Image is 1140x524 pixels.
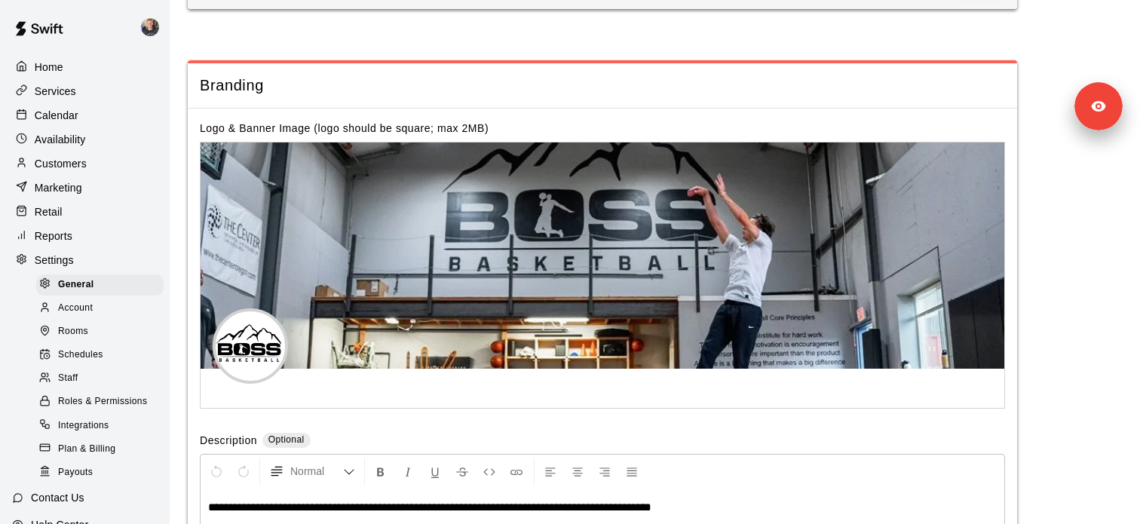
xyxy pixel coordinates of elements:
label: Logo & Banner Image (logo should be square; max 2MB) [200,122,489,134]
a: Rooms [36,320,170,344]
span: General [58,277,94,293]
label: Description [200,433,257,450]
a: Availability [12,128,158,151]
a: Marketing [12,176,158,199]
a: Roles & Permissions [36,391,170,414]
p: Retail [35,204,63,219]
img: Logan Garvin [141,18,159,36]
div: Rooms [36,321,164,342]
a: Schedules [36,344,170,367]
a: Reports [12,225,158,247]
div: Staff [36,368,164,389]
span: Account [58,301,93,316]
button: Formatting Options [263,458,361,485]
span: Schedules [58,348,103,363]
p: Availability [35,132,86,147]
button: Center Align [565,458,590,485]
p: Calendar [35,108,78,123]
div: Plan & Billing [36,439,164,460]
button: Undo [204,458,229,485]
div: Account [36,298,164,319]
button: Left Align [538,458,563,485]
span: Optional [268,434,305,445]
button: Justify Align [619,458,645,485]
div: Integrations [36,415,164,437]
button: Format Underline [422,458,448,485]
button: Insert Link [504,458,529,485]
p: Services [35,84,76,99]
p: Marketing [35,180,82,195]
p: Settings [35,253,74,268]
span: Payouts [58,465,93,480]
a: Services [12,80,158,103]
a: Customers [12,152,158,175]
a: Integrations [36,414,170,437]
span: Staff [58,371,78,386]
div: Schedules [36,345,164,366]
div: Logan Garvin [138,12,170,42]
a: Settings [12,249,158,271]
div: General [36,274,164,296]
p: Customers [35,156,87,171]
a: Staff [36,367,170,391]
span: Branding [200,75,1005,96]
span: Normal [290,464,343,479]
a: Home [12,56,158,78]
button: Format Strikethrough [449,458,475,485]
a: Account [36,296,170,320]
a: Calendar [12,104,158,127]
button: Right Align [592,458,617,485]
button: Insert Code [477,458,502,485]
p: Home [35,60,63,75]
span: Plan & Billing [58,442,115,457]
p: Reports [35,228,72,244]
span: Integrations [58,418,109,434]
a: General [36,273,170,296]
button: Redo [231,458,256,485]
div: Payouts [36,462,164,483]
a: Payouts [36,461,170,484]
a: Plan & Billing [36,437,170,461]
span: Roles & Permissions [58,394,147,409]
p: Contact Us [31,490,84,505]
button: Format Italics [395,458,421,485]
div: Roles & Permissions [36,391,164,412]
span: Rooms [58,324,88,339]
a: Retail [12,201,158,223]
button: Format Bold [368,458,394,485]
